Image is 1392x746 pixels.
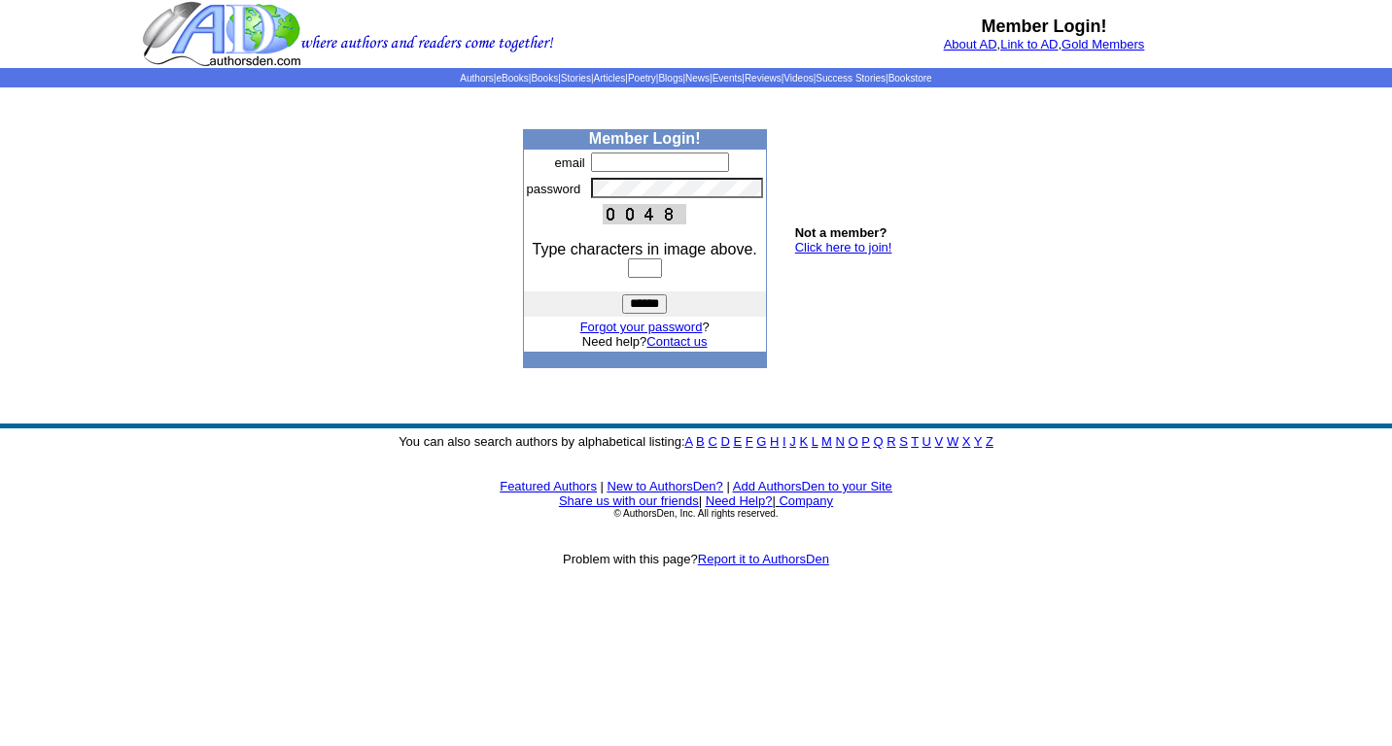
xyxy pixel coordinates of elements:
[608,479,723,493] a: New to AuthorsDen?
[812,434,818,449] a: L
[816,73,886,84] a: Success Stories
[861,434,869,449] a: P
[944,37,1145,51] font: , ,
[555,155,585,170] font: email
[795,240,892,254] a: Click here to join!
[849,434,858,449] a: O
[496,73,528,84] a: eBooks
[746,434,753,449] a: F
[836,434,845,449] a: N
[935,434,944,449] a: V
[594,73,626,84] a: Articles
[580,320,710,334] font: ?
[783,73,813,84] a: Videos
[563,552,829,566] font: Problem with this page?
[745,73,782,84] a: Reviews
[756,434,766,449] a: G
[658,73,682,84] a: Blogs
[922,434,931,449] a: U
[527,182,581,196] font: password
[1061,37,1144,51] a: Gold Members
[698,552,829,566] a: Report it to AuthorsDen
[601,479,604,493] font: |
[779,493,833,508] a: Company
[726,479,729,493] font: |
[733,434,742,449] a: E
[947,434,958,449] a: W
[821,434,832,449] a: M
[982,17,1107,36] b: Member Login!
[799,434,808,449] a: K
[706,493,773,508] a: Need Help?
[888,73,932,84] a: Bookstore
[789,434,796,449] a: J
[720,434,729,449] a: D
[887,434,895,449] a: R
[399,434,993,449] font: You can also search authors by alphabetical listing:
[580,320,703,334] a: Forgot your password
[533,241,757,257] font: Type characters in image above.
[770,434,779,449] a: H
[944,37,997,51] a: About AD
[873,434,883,449] a: Q
[708,434,716,449] a: C
[772,493,833,508] font: |
[646,334,707,349] a: Contact us
[699,493,702,508] font: |
[603,204,686,224] img: This Is CAPTCHA Image
[899,434,908,449] a: S
[500,479,597,493] a: Featured Authors
[911,434,919,449] a: T
[561,73,591,84] a: Stories
[460,73,493,84] a: Authors
[733,479,892,493] a: Add AuthorsDen to your Site
[986,434,993,449] a: Z
[713,73,743,84] a: Events
[974,434,982,449] a: Y
[531,73,558,84] a: Books
[559,493,699,508] a: Share us with our friends
[962,434,971,449] a: X
[589,130,701,147] b: Member Login!
[1000,37,1058,51] a: Link to AD
[460,73,931,84] span: | | | | | | | | | | | |
[613,508,778,519] font: © AuthorsDen, Inc. All rights reserved.
[685,73,710,84] a: News
[582,334,708,349] font: Need help?
[783,434,786,449] a: I
[628,73,656,84] a: Poetry
[795,225,887,240] b: Not a member?
[696,434,705,449] a: B
[685,434,693,449] a: A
